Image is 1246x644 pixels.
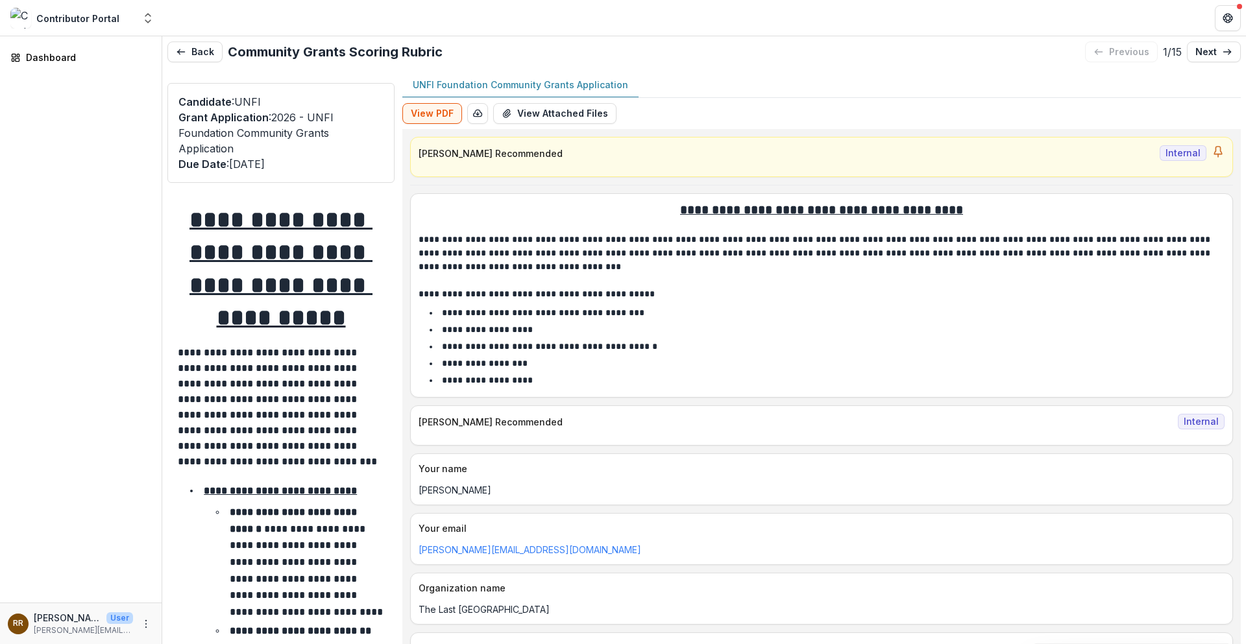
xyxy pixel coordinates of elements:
p: Your email [419,521,1219,535]
p: [PERSON_NAME] [419,483,1225,497]
p: UNFI Foundation Community Grants Application [413,78,628,91]
button: View PDF [402,103,462,124]
p: [PERSON_NAME] [34,611,101,625]
button: Back [167,42,223,62]
button: Get Help [1215,5,1241,31]
p: previous [1109,47,1149,58]
a: next [1187,42,1241,62]
span: Grant Application [178,111,269,124]
p: next [1195,47,1217,58]
img: Contributor Portal [10,8,31,29]
span: Due Date [178,158,226,171]
button: View Attached Files [493,103,617,124]
p: 1 / 15 [1163,44,1182,60]
span: Candidate [178,95,232,108]
p: Organization name [419,581,1219,595]
p: The Last [GEOGRAPHIC_DATA] [419,602,1225,616]
button: Open entity switcher [139,5,157,31]
a: [PERSON_NAME][EMAIL_ADDRESS][DOMAIN_NAME] [419,544,641,555]
p: : [DATE] [178,156,384,172]
div: Dashboard [26,51,146,64]
a: [PERSON_NAME] RecommendedInternal [410,137,1233,177]
p: : UNFI [178,94,384,110]
div: Contributor Portal [36,12,119,25]
span: Internal [1160,145,1206,161]
p: : 2026 - UNFI Foundation Community Grants Application [178,110,384,156]
p: [PERSON_NAME] Recommended [419,147,1154,160]
span: Internal [1178,414,1225,429]
button: More [138,616,154,632]
p: [PERSON_NAME][EMAIL_ADDRESS][PERSON_NAME][DOMAIN_NAME] [34,625,133,636]
h2: Community Grants Scoring Rubric [228,44,443,60]
p: [PERSON_NAME] Recommended [419,415,1173,429]
button: previous [1085,42,1158,62]
p: Your name [419,462,1219,475]
a: Dashboard [5,47,156,68]
div: Rachel Reese [13,619,23,628]
p: User [106,612,133,624]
